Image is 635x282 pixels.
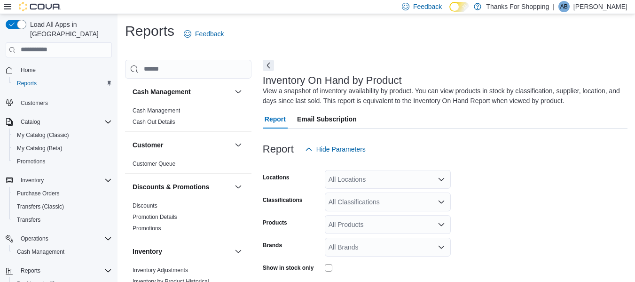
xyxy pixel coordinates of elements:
a: Transfers (Classic) [13,201,68,212]
h1: Reports [125,22,174,40]
h3: Inventory On Hand by Product [263,75,402,86]
a: Customers [17,97,52,109]
span: Feedback [195,29,224,39]
a: Feedback [180,24,227,43]
p: [PERSON_NAME] [573,1,627,12]
button: Next [263,60,274,71]
span: Promotions [17,158,46,165]
button: Open list of options [438,176,445,183]
button: My Catalog (Classic) [9,129,116,142]
span: My Catalog (Beta) [17,145,63,152]
label: Locations [263,174,290,181]
div: Cash Management [125,105,251,131]
a: Home [17,64,39,76]
button: Cash Management [9,245,116,258]
div: Ace Braaten [558,1,570,12]
button: Transfers (Classic) [9,200,116,213]
span: Transfers (Classic) [13,201,112,212]
h3: Inventory [133,247,162,256]
button: Purchase Orders [9,187,116,200]
span: Feedback [413,2,442,11]
h3: Report [263,144,294,155]
a: Discounts [133,202,157,209]
button: Catalog [2,115,116,129]
a: Cash Out Details [133,119,175,125]
p: | [553,1,555,12]
button: Reports [17,265,44,276]
span: Inventory [21,177,44,184]
button: Customer [133,140,231,150]
span: Cash Management [13,246,112,258]
a: Promotions [13,156,49,167]
button: Cash Management [133,87,231,97]
span: Cash Management [133,107,180,114]
span: Reports [13,78,112,89]
span: Promotions [133,225,161,232]
button: Inventory [233,246,244,257]
span: Catalog [21,118,40,126]
button: Operations [2,232,116,245]
button: Cash Management [233,86,244,97]
a: Customer Queue [133,161,175,167]
span: Inventory [17,175,112,186]
span: Cash Management [17,248,64,256]
h3: Cash Management [133,87,191,97]
span: Inventory Adjustments [133,266,188,274]
button: Inventory [133,247,231,256]
a: My Catalog (Classic) [13,129,73,141]
button: Inventory [2,174,116,187]
button: Discounts & Promotions [133,182,231,192]
span: Home [21,66,36,74]
button: Reports [9,77,116,90]
span: Transfers [13,214,112,226]
a: Promotions [133,225,161,232]
img: Cova [19,2,61,11]
button: Catalog [17,116,44,128]
label: Show in stock only [263,264,314,272]
button: Hide Parameters [301,140,369,159]
span: Customers [17,97,112,108]
span: Operations [21,235,48,242]
span: Home [17,64,112,76]
button: Transfers [9,213,116,226]
button: Open list of options [438,221,445,228]
span: Email Subscription [297,110,357,129]
a: My Catalog (Beta) [13,143,66,154]
a: Promotion Details [133,214,177,220]
button: Promotions [9,155,116,168]
h3: Customer [133,140,163,150]
span: Customers [21,99,48,107]
a: Reports [13,78,40,89]
a: Inventory Adjustments [133,267,188,274]
span: Report [265,110,286,129]
button: Operations [17,233,52,244]
span: Promotion Details [133,213,177,221]
button: Inventory [17,175,47,186]
button: Open list of options [438,198,445,206]
label: Brands [263,242,282,249]
span: My Catalog (Classic) [13,129,112,141]
span: Hide Parameters [316,145,366,154]
span: Reports [17,80,37,87]
button: My Catalog (Beta) [9,142,116,155]
span: Operations [17,233,112,244]
button: Customer [233,139,244,151]
span: Purchase Orders [13,188,112,199]
button: Home [2,63,116,77]
button: Reports [2,264,116,277]
span: Load All Apps in [GEOGRAPHIC_DATA] [26,20,112,39]
p: Thanks For Shopping [486,1,549,12]
div: Customer [125,158,251,173]
button: Discounts & Promotions [233,181,244,193]
div: View a snapshot of inventory availability by product. You can view products in stock by classific... [263,86,623,106]
h3: Discounts & Promotions [133,182,209,192]
a: Purchase Orders [13,188,63,199]
span: Purchase Orders [17,190,60,197]
span: Reports [21,267,40,274]
label: Classifications [263,196,303,204]
input: Dark Mode [449,2,469,12]
div: Discounts & Promotions [125,200,251,238]
span: Catalog [17,116,112,128]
